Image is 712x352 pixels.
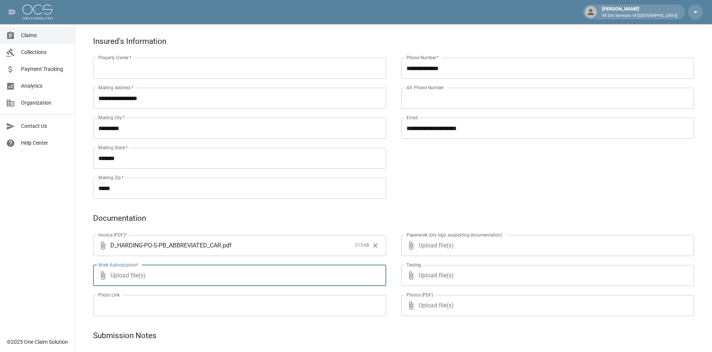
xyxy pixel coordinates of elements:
[418,235,674,256] span: Upload file(s)
[98,292,120,298] label: Photo Link
[98,232,127,238] label: Invoice (PDF)*
[599,5,680,19] div: [PERSON_NAME]
[98,262,138,268] label: Work Authorization*
[406,232,502,238] label: Paperwork (dry logs, supporting documentation)
[406,292,433,298] label: Photos (PDF)
[406,262,421,268] label: Testing
[110,241,221,250] span: D_HARDING-PO-S-PB_ABBREVIATED_CAR
[98,144,128,151] label: Mailing State
[21,65,69,73] span: Payment Tracking
[21,139,69,147] span: Help Center
[406,114,418,121] label: Email
[406,54,439,61] label: Phone Number
[370,240,381,251] button: Clear
[21,122,69,130] span: Contact Us
[23,4,53,19] img: ocs-logo-white-transparent.png
[98,54,132,61] label: Property Owner
[355,242,369,249] span: 515 kB
[221,241,232,250] span: . pdf
[602,13,677,19] p: All Dry Services of [GEOGRAPHIC_DATA]
[418,295,674,316] span: Upload file(s)
[418,265,674,286] span: Upload file(s)
[21,99,69,107] span: Organization
[98,174,124,181] label: Mailing Zip
[5,4,20,19] button: open drawer
[21,82,69,90] span: Analytics
[7,338,68,346] div: © 2025 One Claim Solution
[21,31,69,39] span: Claims
[110,265,366,286] span: Upload file(s)
[21,48,69,56] span: Collections
[98,114,125,121] label: Mailing City
[98,84,133,91] label: Mailing Address
[406,84,444,91] label: Alt. Phone Number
